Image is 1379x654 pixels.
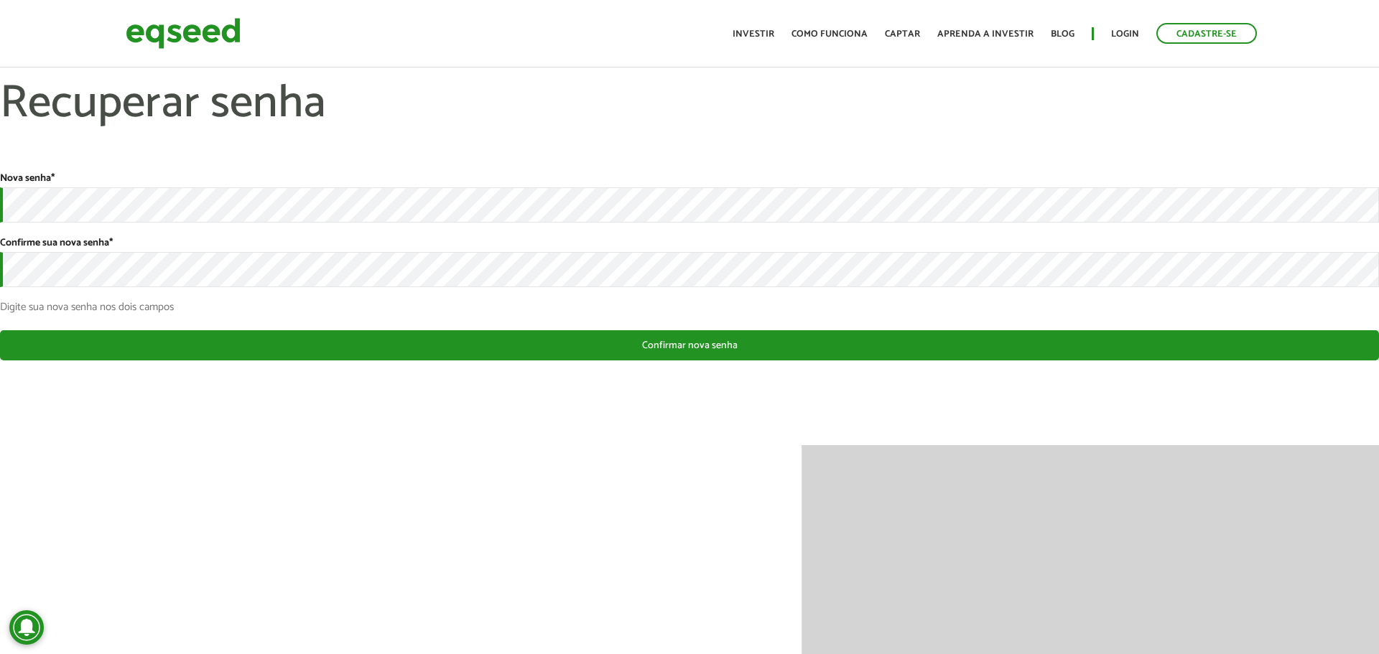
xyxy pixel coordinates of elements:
img: EqSeed [126,14,241,52]
span: Este campo é obrigatório. [109,235,113,251]
a: Captar [885,29,920,39]
a: Blog [1051,29,1074,39]
a: Como funciona [791,29,868,39]
span: Este campo é obrigatório. [51,170,55,187]
a: Investir [733,29,774,39]
a: Login [1111,29,1139,39]
a: Aprenda a investir [937,29,1034,39]
a: Cadastre-se [1156,23,1257,44]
